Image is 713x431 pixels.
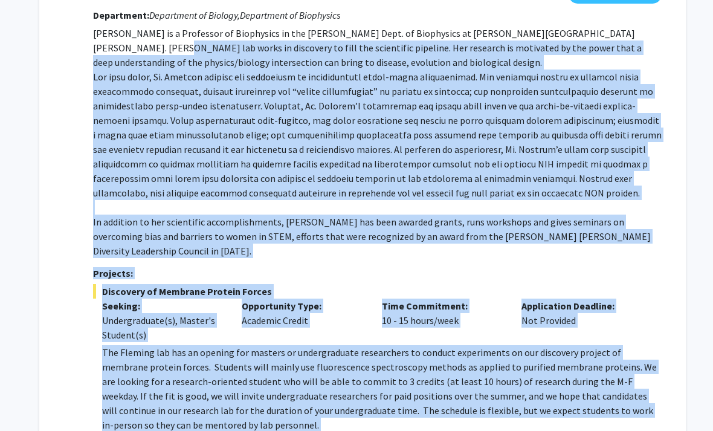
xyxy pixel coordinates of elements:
[233,299,373,342] div: Academic Credit
[93,267,133,279] strong: Projects:
[93,26,662,258] p: [PERSON_NAME] is a Professor of Biophysics in the [PERSON_NAME] Dept. of Biophysics at [PERSON_NA...
[102,299,224,313] p: Seeking:
[240,9,340,21] i: Department of Biophysics
[512,299,653,342] div: Not Provided
[93,9,149,21] strong: Department:
[373,299,513,342] div: 10 - 15 hours/week
[93,284,662,299] span: Discovery of Membrane Protein Forces
[9,377,51,422] iframe: Chat
[102,313,224,342] div: Undergraduate(s), Master's Student(s)
[149,9,240,21] i: Department of Biology,
[382,299,504,313] p: Time Commitment:
[242,299,364,313] p: Opportunity Type:
[521,299,644,313] p: Application Deadline:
